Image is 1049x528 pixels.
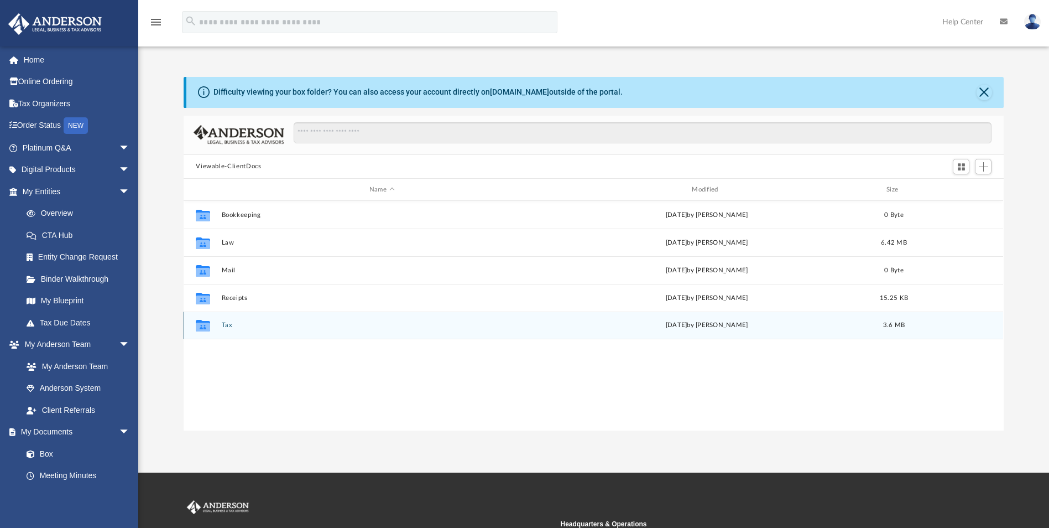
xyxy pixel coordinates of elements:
button: Close [977,85,992,100]
button: Tax [222,322,542,329]
div: Difficulty viewing your box folder? You can also access your account directly on outside of the p... [213,86,623,98]
div: Size [872,185,916,195]
div: Name [221,185,542,195]
a: Digital Productsarrow_drop_down [8,159,147,181]
a: Client Referrals [15,399,141,421]
a: Platinum Q&Aarrow_drop_down [8,137,147,159]
input: Search files and folders [294,122,991,143]
span: 3.6 MB [883,323,905,329]
button: Switch to Grid View [953,159,969,174]
div: Modified [546,185,867,195]
span: arrow_drop_down [119,137,141,159]
a: Order StatusNEW [8,115,147,137]
div: [DATE] by [PERSON_NAME] [547,238,867,248]
div: grid [184,201,1003,430]
a: Box [15,443,135,465]
button: Law [222,239,542,246]
button: Receipts [222,294,542,302]
div: [DATE] by [PERSON_NAME] [547,293,867,303]
span: 0 Byte [885,267,904,273]
a: Meeting Minutes [15,465,141,487]
a: Entity Change Request [15,246,147,268]
div: id [189,185,216,195]
button: Viewable-ClientDocs [196,162,261,172]
div: [DATE] by [PERSON_NAME] [547,266,867,276]
div: [DATE] by [PERSON_NAME] [547,210,867,220]
a: My Anderson Teamarrow_drop_down [8,334,141,356]
a: My Blueprint [15,290,141,312]
button: Add [975,159,991,174]
a: Forms Library [15,486,135,509]
span: arrow_drop_down [119,180,141,203]
a: [DOMAIN_NAME] [490,87,549,96]
a: Tax Due Dates [15,312,147,334]
span: arrow_drop_down [119,334,141,356]
a: menu [149,21,163,29]
a: My Anderson Team [15,355,135,377]
div: NEW [64,117,88,134]
div: id [921,185,999,195]
span: arrow_drop_down [119,421,141,444]
a: Tax Organizers [8,92,147,115]
button: Bookkeeping [222,211,542,219]
img: Anderson Advisors Platinum Portal [5,13,105,35]
i: menu [149,15,163,29]
a: My Documentsarrow_drop_down [8,421,141,443]
a: Overview [15,203,147,225]
button: Mail [222,267,542,274]
span: arrow_drop_down [119,159,141,182]
a: My Entitiesarrow_drop_down [8,180,147,203]
a: Online Ordering [8,71,147,93]
i: search [185,15,197,27]
a: Anderson System [15,377,141,400]
span: 0 Byte [885,212,904,218]
img: User Pic [1024,14,1041,30]
span: 6.42 MB [881,240,907,246]
a: CTA Hub [15,224,147,246]
a: Home [8,49,147,71]
span: 15.25 KB [880,295,908,301]
img: Anderson Advisors Platinum Portal [185,500,251,515]
a: Binder Walkthrough [15,268,147,290]
div: [DATE] by [PERSON_NAME] [547,321,867,331]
